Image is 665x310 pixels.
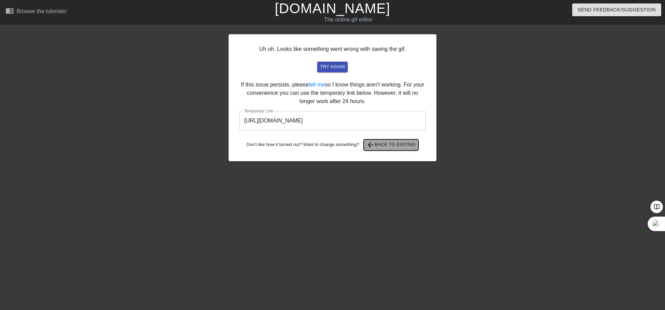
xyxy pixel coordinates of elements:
[17,8,67,14] div: Browse the tutorials!
[309,82,325,88] a: tell me
[225,16,471,24] div: The online gif editor
[366,141,416,149] span: Back to Editing
[239,111,426,130] input: bare
[6,7,67,17] a: Browse the tutorials!
[578,6,656,14] span: Send Feedback/Suggestion
[320,63,345,71] span: try again
[239,139,426,151] div: Don't like how it turned out? Want to change something?
[229,34,436,161] div: Uh oh. Looks like something went wrong with saving the gif. If this issue persists, please so I k...
[366,141,375,149] span: arrow_back
[275,1,390,16] a: [DOMAIN_NAME]
[364,139,419,151] button: Back to Editing
[572,3,661,16] button: Send Feedback/Suggestion
[317,62,348,72] button: try again
[6,7,14,15] span: menu_book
